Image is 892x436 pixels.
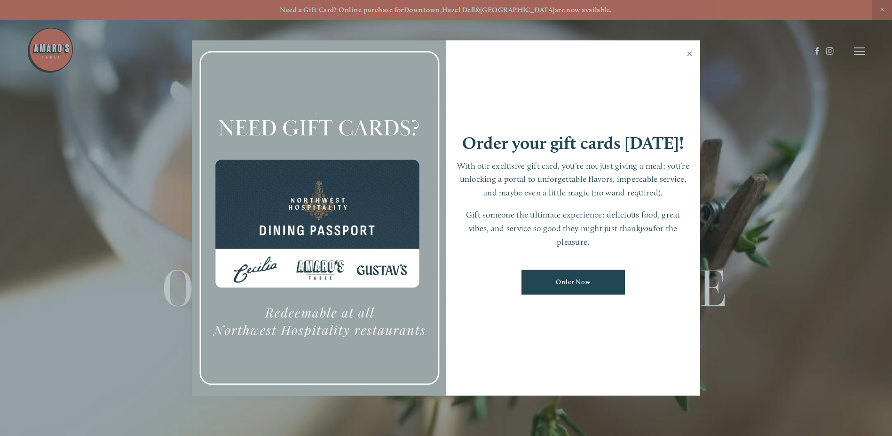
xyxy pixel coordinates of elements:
p: Gift someone the ultimate experience: delicious food, great vibes, and service so good they might... [456,208,691,249]
a: Close [680,42,699,68]
a: Order Now [521,270,625,295]
em: you [640,223,653,233]
h1: Order your gift cards [DATE]! [462,134,684,152]
p: With our exclusive gift card, you’re not just giving a meal; you’re unlocking a portal to unforge... [456,159,691,200]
